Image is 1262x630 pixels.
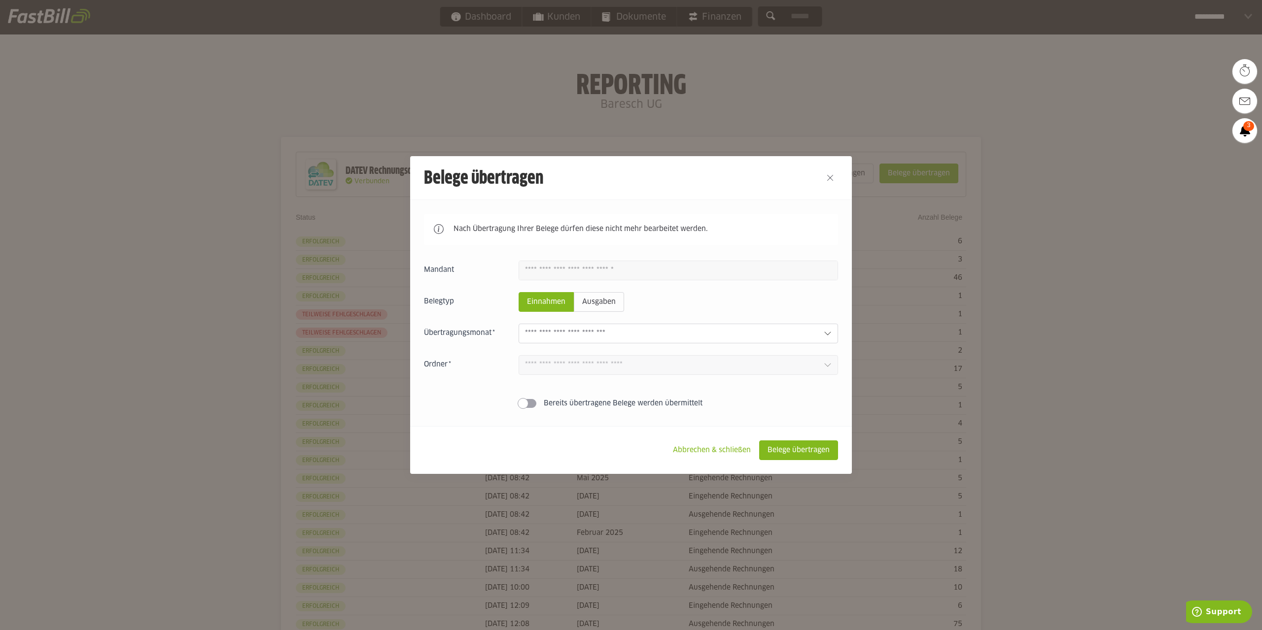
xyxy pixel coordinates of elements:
span: 3 [1243,121,1254,131]
sl-button: Belege übertragen [759,440,838,460]
sl-switch: Bereits übertragene Belege werden übermittelt [424,398,838,408]
iframe: Öffnet ein Widget, in dem Sie weitere Informationen finden [1186,600,1252,625]
a: 3 [1232,118,1257,143]
sl-button: Abbrechen & schließen [665,440,759,460]
sl-radio-button: Einnahmen [519,292,574,312]
sl-radio-button: Ausgaben [574,292,624,312]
